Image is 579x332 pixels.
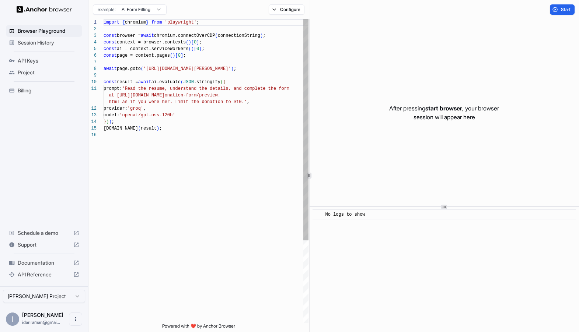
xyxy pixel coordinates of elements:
div: Support [6,239,82,251]
span: [ [175,53,178,58]
span: 0 [178,53,181,58]
span: ai.evaluate [151,80,181,85]
span: API Keys [18,57,79,64]
span: 'Read the resume, understand the details, and comp [122,86,255,91]
span: ( [141,66,143,71]
span: Documentation [18,259,70,266]
span: onation-form/preview. [165,93,220,98]
span: Browser Playground [18,27,79,35]
span: [ [194,46,196,52]
div: 11 [88,85,97,92]
div: Browser Playground [6,25,82,37]
span: page = context.pages [117,53,170,58]
span: Schedule a demo [18,229,70,237]
span: context = browser.contexts [117,40,186,45]
div: 4 [88,39,97,46]
span: ( [215,33,217,38]
div: 6 [88,52,97,59]
span: at [URL][DOMAIN_NAME] [109,93,164,98]
div: I [6,312,19,326]
div: 2 [88,26,97,32]
span: ) [260,33,263,38]
span: ai = context.serviceWorkers [117,46,188,52]
div: API Keys [6,55,82,67]
span: 'playwright' [165,20,196,25]
div: Project [6,67,82,78]
span: ] [181,53,183,58]
span: .stringify [194,80,220,85]
span: prompt: [104,86,122,91]
span: Powered with ❤️ by Anchor Browser [162,323,235,332]
span: 0 [196,46,199,52]
span: start browser [425,105,462,112]
span: JSON [183,80,194,85]
span: ; [199,40,202,45]
span: html as if you were her. Limit the donation to $10 [109,99,241,105]
span: ( [220,80,223,85]
span: ] [199,46,202,52]
span: ; [263,33,265,38]
div: 12 [88,105,97,112]
div: 16 [88,132,97,138]
div: 9 [88,72,97,79]
span: Start [561,7,571,13]
span: chromium.connectOverCDP [154,33,215,38]
span: provider: [104,106,128,111]
span: browser = [117,33,141,38]
span: chromium [125,20,146,25]
span: idanraman@gmail.com [22,319,60,325]
span: result = [117,80,138,85]
span: No logs to show [325,212,365,217]
div: 7 [88,59,97,66]
div: 1 [88,19,97,26]
button: Start [550,4,575,15]
span: const [104,80,117,85]
span: const [104,33,117,38]
span: ) [157,126,159,131]
span: Billing [18,87,79,94]
div: Documentation [6,257,82,269]
div: 13 [88,112,97,119]
span: ; [234,66,236,71]
span: Support [18,241,70,248]
span: lete the form [255,86,289,91]
span: ( [170,53,172,58]
div: 8 [88,66,97,72]
span: 'openai/gpt-oss-120b' [119,113,175,118]
div: Session History [6,37,82,49]
span: ; [202,46,204,52]
span: Idan Raman [22,312,63,318]
button: Open menu [69,312,82,326]
span: ​ [316,211,320,218]
span: ; [159,126,162,131]
span: ) [188,40,191,45]
div: Schedule a demo [6,227,82,239]
span: ( [186,40,188,45]
span: await [104,66,117,71]
div: 15 [88,125,97,132]
span: page.goto [117,66,141,71]
span: Session History [18,39,79,46]
span: } [104,119,106,124]
div: API Reference [6,269,82,280]
span: example: [98,7,116,13]
span: .' [241,99,247,105]
span: [ [191,40,194,45]
span: ; [112,119,114,124]
span: connectionString [218,33,260,38]
span: model: [104,113,119,118]
span: ( [188,46,191,52]
div: Billing [6,85,82,96]
span: , [247,99,250,105]
span: const [104,46,117,52]
div: 10 [88,79,97,85]
span: ) [172,53,175,58]
span: result [141,126,157,131]
span: '[URL][DOMAIN_NAME][PERSON_NAME]' [143,66,231,71]
div: 14 [88,119,97,125]
span: ) [231,66,234,71]
span: from [151,20,162,25]
div: 3 [88,32,97,39]
span: 'groq' [128,106,143,111]
span: [DOMAIN_NAME] [104,126,138,131]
